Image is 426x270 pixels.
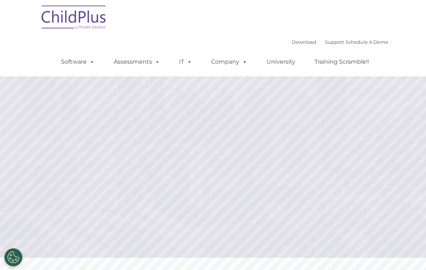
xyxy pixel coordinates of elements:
[4,248,22,266] button: Cookies Settings
[290,117,363,135] a: Learn More
[292,39,316,45] a: Download
[38,0,110,37] img: ChildPlus by Procare Solutions
[292,39,388,45] font: |
[172,55,199,69] a: IT
[204,55,255,69] a: Company
[259,55,303,69] a: University
[325,39,344,45] a: Support
[107,55,167,69] a: Assessments
[307,55,376,69] a: Training Scramble!!
[345,39,388,45] a: Schedule A Demo
[54,55,102,69] a: Software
